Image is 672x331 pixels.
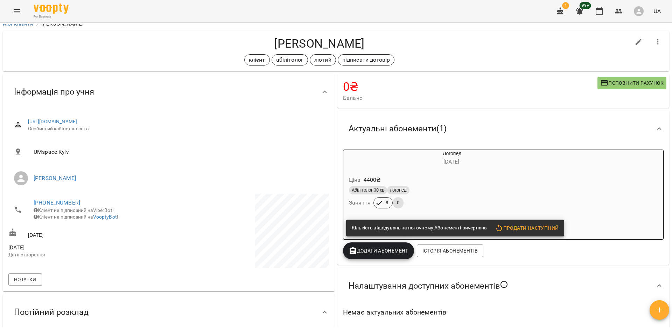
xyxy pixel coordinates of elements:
[249,56,265,64] p: клієнт
[8,251,167,258] p: Дата створення
[14,307,89,318] span: Постійний розклад
[34,14,69,19] span: For Business
[343,94,597,102] span: Баланс
[310,54,336,65] div: лютий
[349,123,447,134] span: Актуальні абонементи ( 1 )
[8,273,42,286] button: Нотатки
[3,74,335,110] div: Інформація про учня
[28,125,323,132] span: Особистий кабінет клієнта
[14,275,36,284] span: Нотатки
[343,150,377,167] div: Логопед
[562,2,569,9] span: 1
[272,54,308,65] div: абілітолог
[377,150,527,167] div: Логопед
[338,54,395,65] div: підписати договір
[314,56,331,64] p: лютий
[343,242,414,259] button: Додати Абонемент
[653,7,661,15] span: UA
[34,175,76,181] a: [PERSON_NAME]
[495,224,559,232] span: Продати наступний
[3,294,335,330] div: Постійний розклад
[349,247,408,255] span: Додати Абонемент
[244,54,270,65] div: клієнт
[393,200,404,206] span: 0
[34,214,118,220] span: Клієнт не підписаний на !
[343,307,664,318] h6: Немає актуальних абонементів
[349,198,371,208] h6: Заняття
[492,222,561,234] button: Продати наступний
[343,80,597,94] h4: 0 ₴
[651,5,664,18] button: UA
[34,199,80,206] a: [PHONE_NUMBER]
[580,2,591,9] span: 99+
[597,77,666,89] button: Поповнити рахунок
[381,200,392,206] span: 8
[8,36,630,51] h4: [PERSON_NAME]
[28,119,77,124] a: [URL][DOMAIN_NAME]
[364,176,381,184] p: 4400 ₴
[443,158,461,165] span: [DATE] -
[349,187,387,193] span: Абілітолог 30 хв
[34,207,114,213] span: Клієнт не підписаний на ViberBot!
[93,214,117,220] a: VooptyBot
[34,4,69,14] img: Voopty Logo
[8,3,25,20] button: Menu
[600,79,664,87] span: Поповнити рахунок
[500,280,508,289] svg: Якщо не обрано жодного, клієнт зможе побачити всі публічні абонементи
[387,187,409,193] span: логопед
[422,247,478,255] span: Історія абонементів
[343,150,527,217] button: Логопед[DATE]- Ціна4400₴Абілітолог 30 хвлогопедЗаняття80
[34,148,323,156] span: UMspace Kyiv
[276,56,303,64] p: абілітолог
[349,280,508,291] span: Налаштування доступних абонементів
[342,56,390,64] p: підписати договір
[417,244,483,257] button: Історія абонементів
[8,243,167,252] span: [DATE]
[337,268,669,304] div: Налаштування доступних абонементів
[349,175,361,185] h6: Ціна
[337,111,669,147] div: Актуальні абонементи(1)
[352,222,486,234] div: Кількість відвідувань на поточному Абонементі вичерпана
[14,87,94,97] span: Інформація про учня
[7,227,169,240] div: [DATE]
